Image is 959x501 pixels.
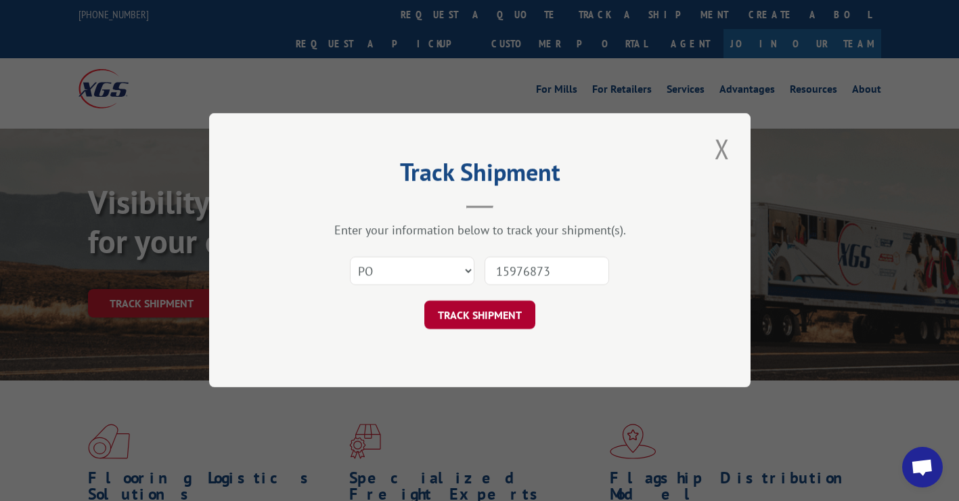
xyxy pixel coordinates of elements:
a: Open chat [902,447,943,487]
button: TRACK SHIPMENT [424,301,535,330]
h2: Track Shipment [277,162,683,188]
div: Enter your information below to track your shipment(s). [277,223,683,238]
input: Number(s) [485,257,609,286]
button: Close modal [711,130,734,167]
